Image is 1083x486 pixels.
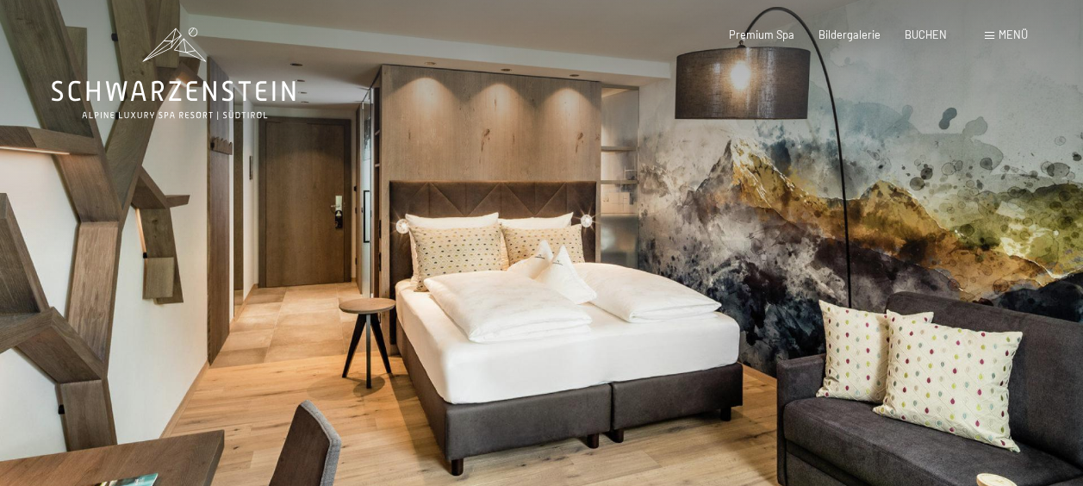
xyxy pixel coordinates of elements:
[999,28,1028,41] span: Menü
[729,28,794,41] a: Premium Spa
[818,28,881,41] a: Bildergalerie
[905,28,947,41] a: BUCHEN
